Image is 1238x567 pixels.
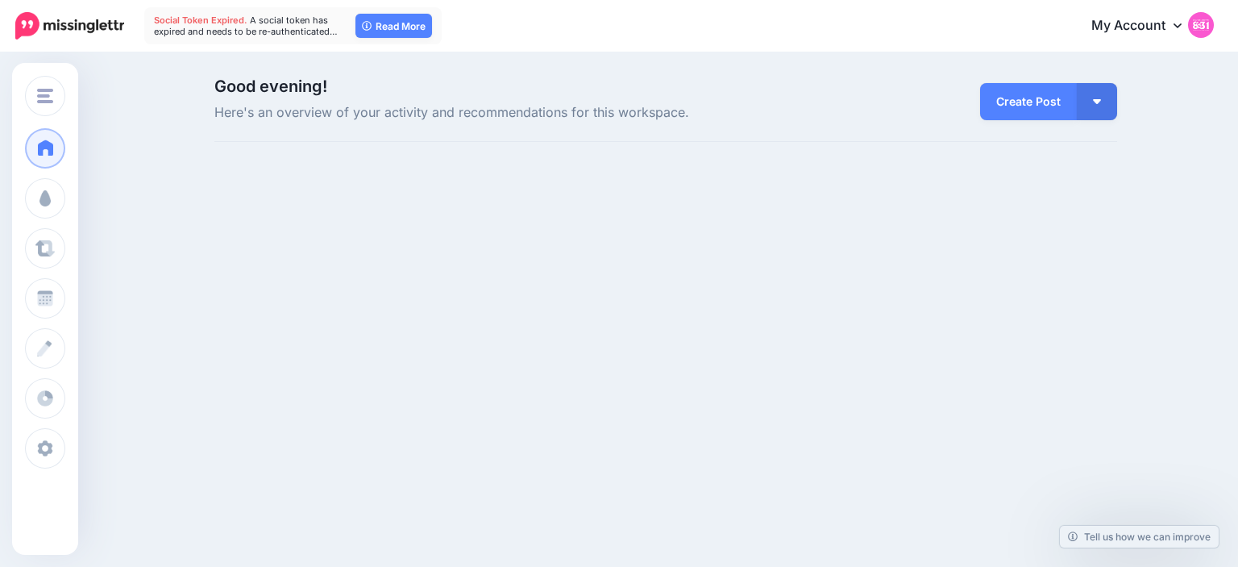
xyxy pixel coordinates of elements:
[15,12,124,40] img: Missinglettr
[1093,99,1101,104] img: arrow-down-white.png
[1060,526,1219,548] a: Tell us how we can improve
[980,83,1077,120] a: Create Post
[154,15,338,37] span: A social token has expired and needs to be re-authenticated…
[37,89,53,103] img: menu.png
[1075,6,1214,46] a: My Account
[355,14,432,38] a: Read More
[214,77,327,96] span: Good evening!
[154,15,247,26] span: Social Token Expired.
[214,102,808,123] span: Here's an overview of your activity and recommendations for this workspace.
